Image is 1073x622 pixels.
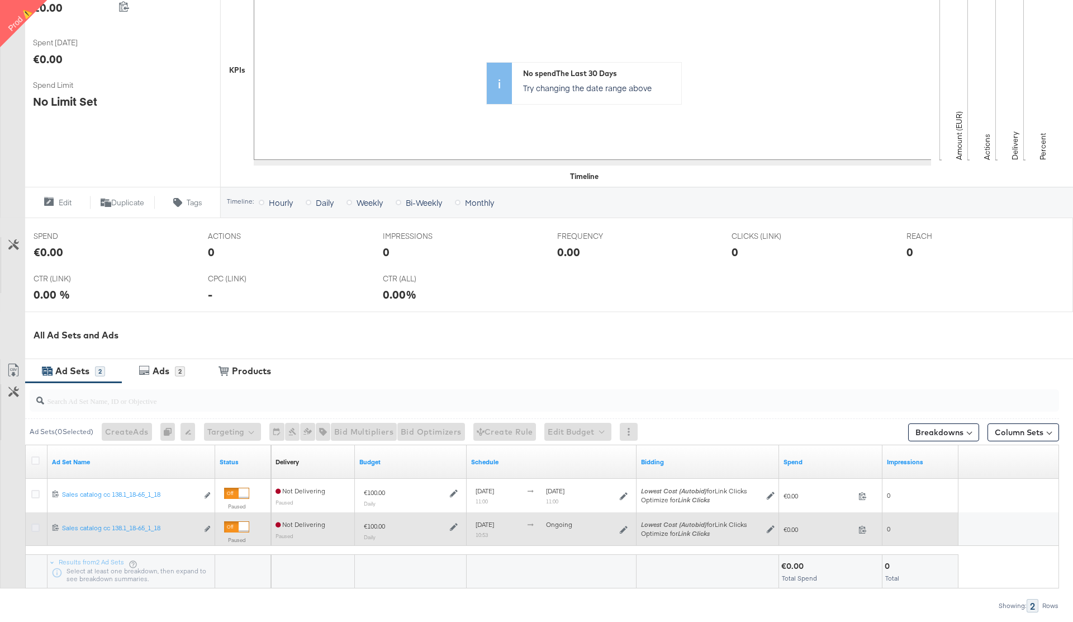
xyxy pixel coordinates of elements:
a: Sales catalog cc 138.1_18-65_1_18 [62,490,198,502]
div: Ads [153,365,169,378]
div: Sales catalog cc 138.1_18-65_1_18 [62,490,198,499]
div: Rows [1042,602,1059,610]
sub: Daily [364,534,376,540]
div: 2 [175,366,185,376]
span: Bi-Weekly [406,197,442,208]
a: Sales catalog cc 138.1_18-65_1_18 [62,524,198,535]
a: Your Ad Set name. [52,458,211,466]
div: Ad Sets [55,365,89,378]
button: Column Sets [987,423,1059,441]
div: 2 [95,366,105,376]
span: FREQUENCY [557,231,641,242]
span: CPC (LINK) [208,274,292,284]
span: Not Delivering [276,520,325,529]
a: The total amount spent to date. [784,458,878,466]
div: 0 [885,561,893,572]
div: Sales catalog cc 138.1_18-65_1_18 [62,524,198,533]
span: 0 [887,525,890,533]
div: €100.00 [364,488,385,497]
a: Reflects the ability of your Ad Set to achieve delivery based on ad states, schedule and budget. [276,458,299,466]
div: €100.00 [364,522,385,531]
sub: 11:00 [476,498,488,505]
span: CTR (LINK) [34,274,117,284]
a: The number of times your ad was served. On mobile apps an ad is counted as served the first time ... [887,458,954,466]
span: €0.00 [784,525,854,534]
p: Try changing the date range above [523,82,676,93]
span: 0 [887,491,890,500]
label: Paused [224,503,249,510]
span: Daily [316,197,334,208]
em: Link Clicks [678,529,710,538]
span: Hourly [269,197,293,208]
span: Total Spend [782,574,817,582]
div: €0.00 [781,561,807,572]
span: CLICKS (LINK) [732,231,815,242]
div: 0 [160,423,181,441]
em: Lowest Cost (Autobid) [641,487,707,495]
span: Total [885,574,899,582]
span: Not Delivering [276,487,325,495]
div: Products [232,365,271,378]
div: No Limit Set [33,93,97,110]
sub: 11:00 [546,498,558,505]
span: Spend Limit [33,80,117,91]
span: Monthly [465,197,494,208]
div: 0 [906,244,913,260]
span: Tags [187,197,202,208]
span: [DATE] [476,487,494,495]
button: Edit [25,196,90,209]
div: Optimize for [641,529,747,538]
sub: Daily [364,500,376,507]
span: [DATE] [546,487,564,495]
div: Optimize for [641,496,747,505]
input: Search Ad Set Name, ID or Objective [44,385,965,407]
button: Duplicate [90,196,155,209]
span: for Link Clicks [641,520,747,529]
sub: Paused [276,499,293,506]
div: 0.00 [557,244,580,260]
button: Tags [155,196,220,209]
em: Link Clicks [678,496,710,504]
div: Timeline: [226,197,254,205]
div: - [208,286,212,303]
div: All Ad Sets and Ads [34,329,1073,342]
a: Shows when your Ad Set is scheduled to deliver. [471,458,632,466]
div: 0.00 % [34,286,70,303]
span: Edit [59,197,72,208]
span: for Link Clicks [641,487,747,495]
div: Showing: [998,602,1027,610]
div: 0 [383,244,390,260]
div: 0.00% [383,286,416,303]
a: Shows the current state of your Ad Set. [220,458,267,466]
div: Ad Sets ( 0 Selected) [30,427,93,437]
div: No spend The Last 30 Days [523,68,676,79]
span: CTR (ALL) [383,274,467,284]
div: 0 [732,244,738,260]
sub: 10:53 [476,531,488,538]
a: Shows your bid and optimisation settings for this Ad Set. [641,458,775,466]
div: 2 [1027,599,1038,613]
div: €0.00 [33,51,63,67]
div: 0 [208,244,215,260]
span: [DATE] [476,520,494,529]
label: Paused [224,536,249,544]
div: €0.00 [34,244,63,260]
span: ACTIONS [208,231,292,242]
sub: Paused [276,533,293,539]
a: Shows the current budget of Ad Set. [359,458,462,466]
span: ongoing [546,520,572,529]
span: REACH [906,231,990,242]
span: Weekly [357,197,383,208]
button: Breakdowns [908,423,979,441]
em: Lowest Cost (Autobid) [641,520,707,529]
div: Delivery [276,458,299,466]
span: €0.00 [784,492,854,500]
span: Duplicate [111,197,144,208]
span: Spent [DATE] [33,37,117,48]
span: SPEND [34,231,117,242]
span: IMPRESSIONS [383,231,467,242]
